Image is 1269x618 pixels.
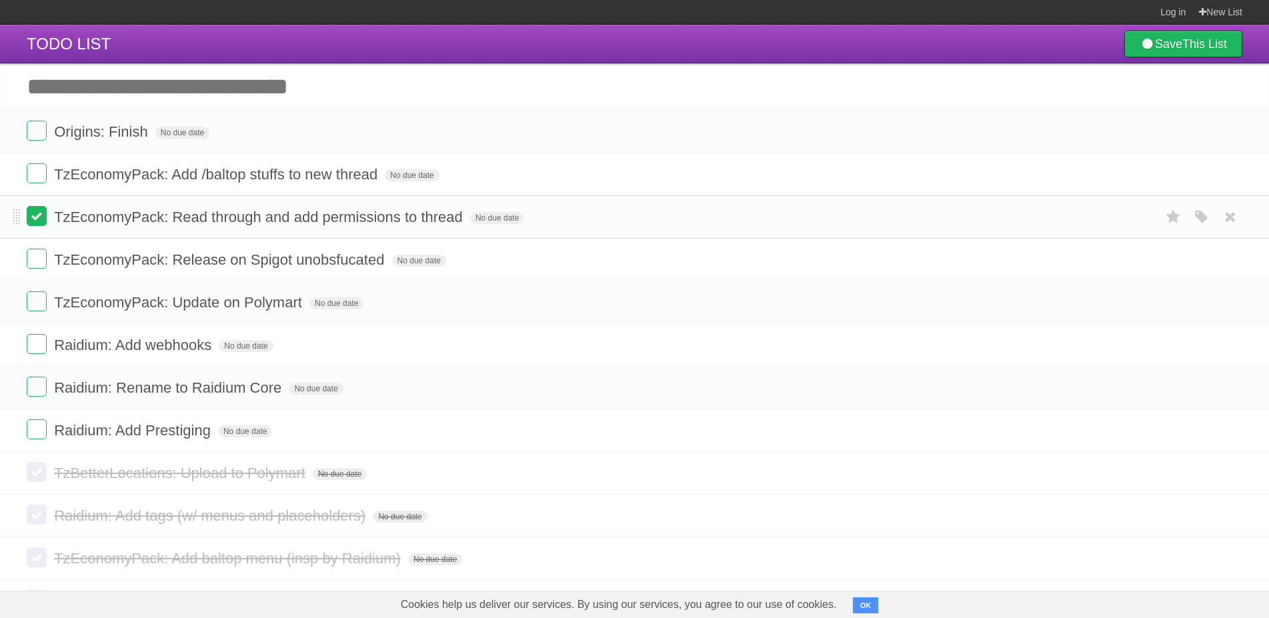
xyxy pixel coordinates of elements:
[27,419,47,439] label: Done
[27,291,47,311] label: Done
[54,550,404,567] span: TzEconomyPack: Add baltop menu (insp by Raidium)
[219,340,273,352] span: No due date
[470,212,524,224] span: No due date
[27,547,47,567] label: Done
[1161,206,1186,228] label: Star task
[289,383,343,395] span: No due date
[313,468,367,480] span: No due date
[373,511,427,523] span: No due date
[408,553,462,565] span: No due date
[27,462,47,482] label: Done
[54,123,151,140] span: Origins: Finish
[54,507,369,524] span: Raidium: Add tags (w/ menus and placeholders)
[54,166,381,183] span: TzEconomyPack: Add /baltop stuffs to new thread
[392,255,446,267] span: No due date
[54,379,285,396] span: Raidium: Rename to Raidium Core
[27,377,47,397] label: Done
[27,249,47,269] label: Done
[1124,31,1242,57] a: SaveThis List
[218,425,272,437] span: No due date
[853,597,879,613] button: OK
[27,121,47,141] label: Done
[27,163,47,183] label: Done
[387,591,850,618] span: Cookies help us deliver our services. By using our services, you agree to our use of cookies.
[27,334,47,354] label: Done
[54,209,466,225] span: TzEconomyPack: Read through and add permissions to thread
[54,465,309,481] span: TzBetterLocations: Upload to Polymart
[54,422,214,439] span: Raidium: Add Prestiging
[27,505,47,525] label: Done
[309,297,363,309] span: No due date
[1182,37,1227,51] b: This List
[27,590,47,610] label: Done
[385,169,439,181] span: No due date
[54,337,215,353] span: Raidium: Add webhooks
[54,294,305,311] span: TzEconomyPack: Update on Polymart
[27,35,111,53] span: TODO LIST
[27,206,47,226] label: Done
[54,251,387,268] span: TzEconomyPack: Release on Spigot unobsfucated
[155,127,209,139] span: No due date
